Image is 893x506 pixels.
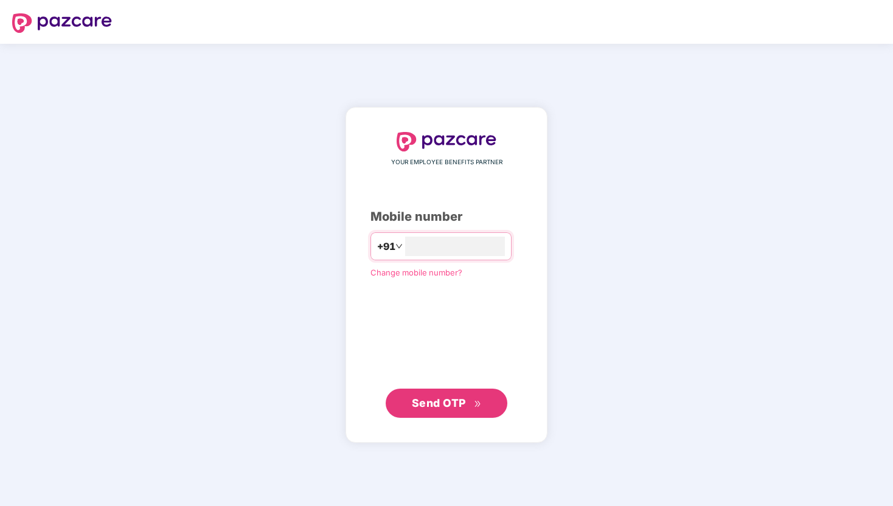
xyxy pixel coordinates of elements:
[377,239,395,254] span: +91
[412,397,466,409] span: Send OTP
[370,207,523,226] div: Mobile number
[474,400,482,408] span: double-right
[370,268,462,277] a: Change mobile number?
[395,243,403,250] span: down
[12,13,112,33] img: logo
[397,132,496,151] img: logo
[386,389,507,418] button: Send OTPdouble-right
[391,158,502,167] span: YOUR EMPLOYEE BENEFITS PARTNER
